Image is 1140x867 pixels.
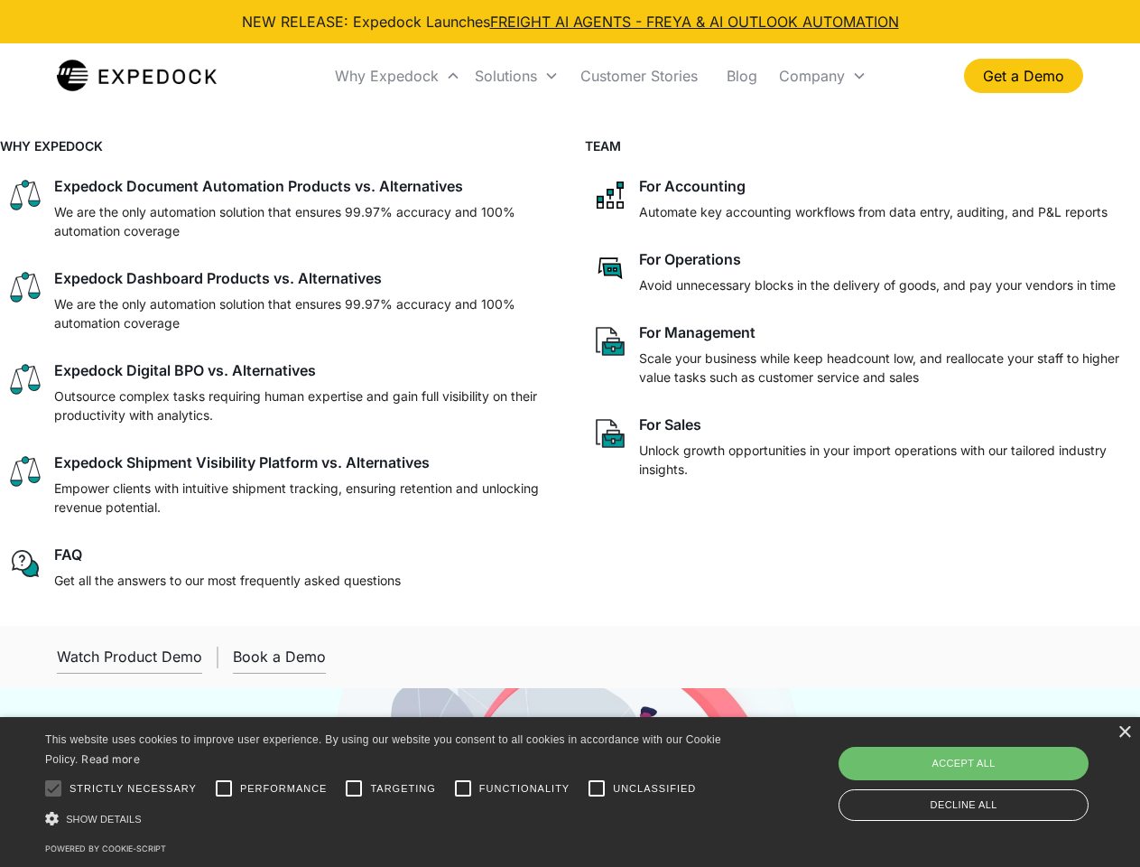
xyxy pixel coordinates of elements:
[370,781,435,797] span: Targeting
[639,202,1108,221] p: Automate key accounting workflows from data entry, auditing, and P&L reports
[964,59,1083,93] a: Get a Demo
[7,545,43,582] img: regular chat bubble icon
[639,349,1134,387] p: Scale your business while keep headcount low, and reallocate your staff to higher value tasks suc...
[45,809,728,828] div: Show details
[592,415,628,452] img: paper and bag icon
[54,177,463,195] div: Expedock Document Automation Products vs. Alternatives
[639,415,701,433] div: For Sales
[592,250,628,286] img: rectangular chat bubble icon
[7,453,43,489] img: scale icon
[639,177,746,195] div: For Accounting
[54,545,82,564] div: FAQ
[45,733,721,767] span: This website uses cookies to improve user experience. By using our website you consent to all coo...
[490,13,899,31] a: FREIGHT AI AGENTS - FREYA & AI OUTLOOK AUTOMATION
[639,250,741,268] div: For Operations
[57,640,202,674] a: open lightbox
[54,571,401,590] p: Get all the answers to our most frequently asked questions
[54,294,549,332] p: We are the only automation solution that ensures 99.97% accuracy and 100% automation coverage
[592,323,628,359] img: paper and bag icon
[54,202,549,240] p: We are the only automation solution that ensures 99.97% accuracy and 100% automation coverage
[613,781,696,797] span: Unclassified
[66,814,142,825] span: Show details
[772,45,874,107] div: Company
[54,453,430,471] div: Expedock Shipment Visibility Platform vs. Alternatives
[475,67,537,85] div: Solutions
[81,752,140,766] a: Read more
[592,177,628,213] img: network like icon
[566,45,712,107] a: Customer Stories
[57,58,217,94] img: Expedock Logo
[54,387,549,424] p: Outsource complex tasks requiring human expertise and gain full visibility on their productivity ...
[45,844,166,853] a: Powered by cookie-script
[479,781,570,797] span: Functionality
[54,361,316,379] div: Expedock Digital BPO vs. Alternatives
[54,269,382,287] div: Expedock Dashboard Products vs. Alternatives
[335,67,439,85] div: Why Expedock
[54,479,549,517] p: Empower clients with intuitive shipment tracking, ensuring retention and unlocking revenue potent...
[240,781,328,797] span: Performance
[57,648,202,666] div: Watch Product Demo
[639,275,1116,294] p: Avoid unnecessary blocks in the delivery of goods, and pay your vendors in time
[779,67,845,85] div: Company
[712,45,772,107] a: Blog
[7,361,43,397] img: scale icon
[468,45,566,107] div: Solutions
[328,45,468,107] div: Why Expedock
[242,11,899,33] div: NEW RELEASE: Expedock Launches
[639,323,755,341] div: For Management
[7,177,43,213] img: scale icon
[7,269,43,305] img: scale icon
[233,648,326,666] div: Book a Demo
[639,441,1134,479] p: Unlock growth opportunities in your import operations with our tailored industry insights.
[233,640,326,674] a: Book a Demo
[839,672,1140,867] iframe: Chat Widget
[70,781,197,797] span: Strictly necessary
[57,58,217,94] a: home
